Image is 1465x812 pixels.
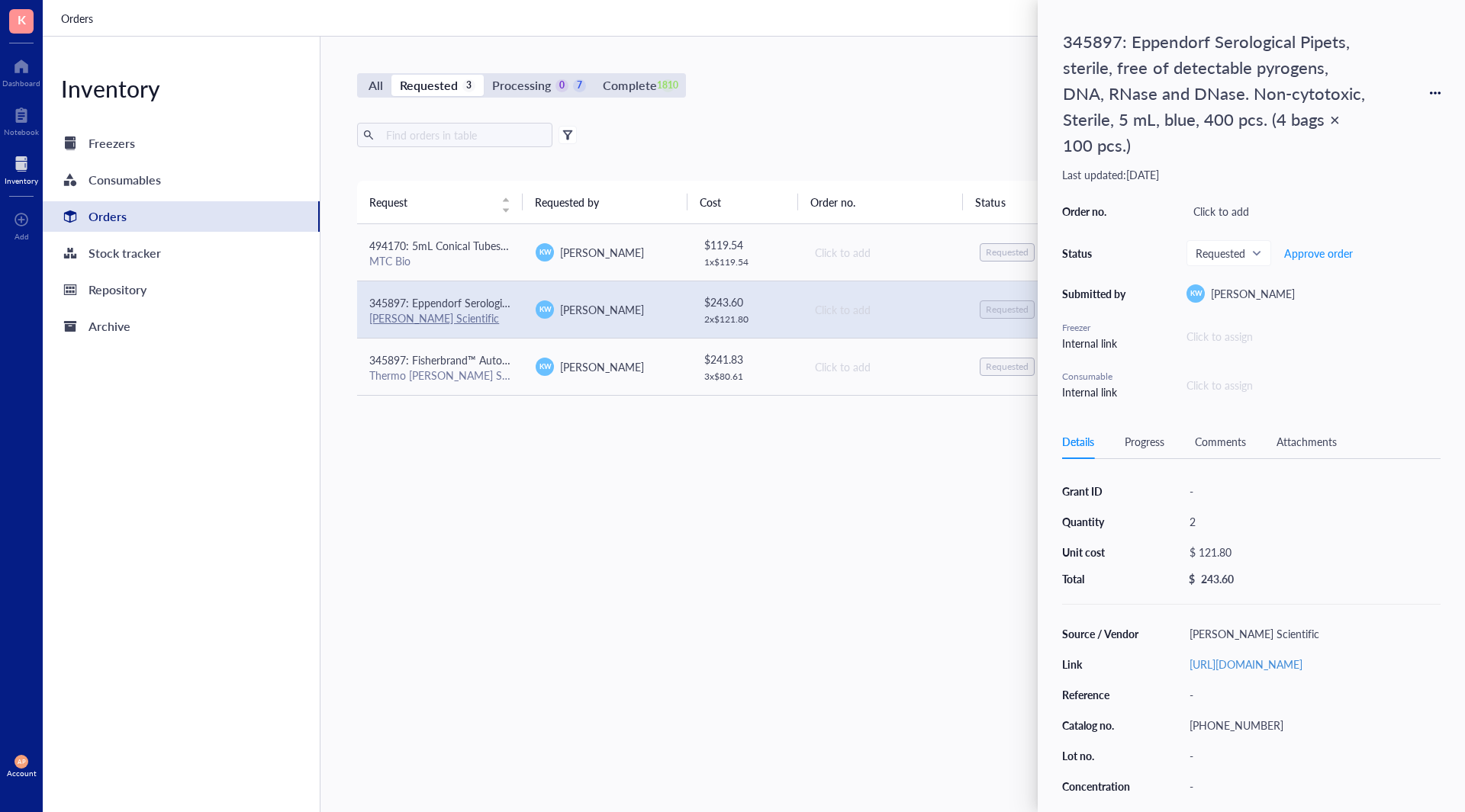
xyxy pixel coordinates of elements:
div: Internal link [1062,384,1131,400]
div: 7 [573,79,586,92]
div: 1 x $ 119.54 [704,256,790,268]
div: Add [14,232,29,241]
a: Dashboard [2,54,40,88]
th: Status [963,181,1073,223]
div: - [1183,775,1441,797]
div: MTC Bio [369,254,511,268]
div: Click to add [815,244,955,261]
div: 2 [1183,511,1441,532]
span: 494170: 5mL Conical Tubes 500/CS [369,238,539,253]
button: Approve order [1283,241,1354,265]
div: Order no. [1062,204,1131,218]
a: Stock tracker [43,238,320,268]
div: Details [1062,433,1094,450]
div: Click to assign [1186,377,1253,393]
div: Account [7,769,37,778]
div: Attachments [1277,433,1337,450]
a: Archive [43,311,320,342]
div: Comments [1195,433,1246,450]
a: Freezers [43,128,320,159]
div: $ 119.54 [704,236,790,253]
div: Lot no. [1062,749,1140,762]
span: 345897: Fisherbrand™ Autoclavable Waste Bags - Large [369,352,633,367]
td: Click to add [801,338,968,395]
a: Orders [43,201,320,232]
td: Click to add [801,281,968,338]
div: Dashboard [2,79,40,88]
a: [PERSON_NAME] Scientific [369,310,499,326]
span: [PERSON_NAME] [560,302,644,317]
span: [PERSON_NAME] [560,359,644,374]
th: Requested by [523,181,688,223]
div: Processing [492,75,551,96]
div: Total [1062,572,1140,586]
div: Status [1062,246,1131,260]
div: [PHONE_NUMBER] [1183,714,1441,736]
div: Complete [603,75,656,96]
span: Request [369,194,492,210]
a: Consumables [43,165,320,195]
span: Requested [1196,246,1259,260]
span: KW [1190,288,1202,299]
div: Click to add [1186,201,1441,222]
div: Inventory [5,176,38,185]
th: Cost [687,181,797,223]
div: Click to add [815,358,955,375]
div: - [1183,480,1441,502]
span: KW [539,247,551,258]
div: Click to add [815,301,955,318]
div: Link [1062,657,1140,671]
div: segmented control [357,73,686,98]
div: Inventory [43,73,320,104]
a: Inventory [5,152,38,185]
span: 345897: Eppendorf Serological Pipets, sterile, free of detectable pyrogens, DNA, RNase and DNase.... [369,295,1134,310]
div: Reference [1062,688,1140,701]
div: - [1183,684,1441,705]
div: Internal link [1062,335,1131,351]
a: Notebook [4,103,39,136]
div: Consumables [89,169,161,191]
input: Find orders in table [380,124,546,146]
td: Click to add [801,224,968,281]
div: $ 121.80 [1183,541,1434,563]
div: Requested [986,361,1029,373]
a: [URL][DOMAIN_NAME] [1190,656,1302,672]
div: 1810 [662,79,675,92]
div: $ 241.83 [704,351,790,367]
div: Stock tracker [89,242,161,264]
th: Request [357,181,523,223]
span: [PERSON_NAME] [560,245,644,260]
div: $ 243.60 [704,294,790,310]
div: Archive [89,316,130,337]
span: [PERSON_NAME] [1211,286,1295,301]
div: Thermo [PERSON_NAME] Scientific [369,368,511,382]
div: Requested [986,246,1029,258]
div: Freezers [89,133,135,154]
div: Consumable [1062,370,1131,384]
span: KW [539,361,551,372]
div: Repository [89,279,146,300]
div: Quantity [1062,515,1140,528]
div: Source / Vendor [1062,627,1140,640]
th: Order no. [798,181,964,223]
div: Unit cost [1062,545,1140,559]
a: Orders [61,10,96,27]
span: KW [539,304,551,315]
div: Grant ID [1062,484,1140,498]
div: 345897: Eppendorf Serological Pipets, sterile, free of detectable pyrogens, DNA, RNase and DNase.... [1056,24,1376,162]
div: All [369,75,383,96]
div: Click to assign [1186,328,1441,345]
div: Orders [89,206,127,227]
div: Last updated: [DATE] [1062,168,1441,181]
span: Approve order [1284,247,1353,259]
div: [PERSON_NAME] Scientific [1183,623,1441,644]
div: - [1183,745,1441,766]
div: 2 x $ 121.80 [704,313,790,326]
div: Progress [1125,433,1164,450]
span: AP [18,758,25,765]
div: Notebook [4,127,39,136]
div: Catalog no. [1062,718,1140,732]
div: 0 [555,79,568,92]
div: 3 x $ 80.61 [704,371,790,383]
div: 243.60 [1201,572,1234,586]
